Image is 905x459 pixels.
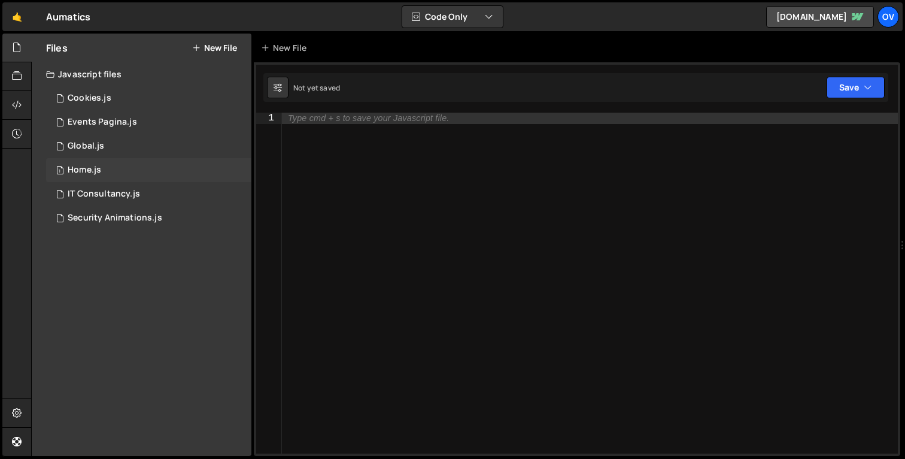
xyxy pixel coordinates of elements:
button: Save [827,77,885,98]
div: 12215/33437.js [46,86,251,110]
div: Global.js [68,141,104,152]
button: New File [192,43,237,53]
a: [DOMAIN_NAME] [766,6,874,28]
div: Cookies.js [68,93,111,104]
div: IT Consultancy.js [68,189,140,200]
a: 🤙 [2,2,32,31]
div: 12215/29905.js [46,182,251,206]
a: Ov [877,6,899,28]
div: Not yet saved [293,83,340,93]
div: 12215/29398.js [46,134,251,158]
div: Security Animations.js [68,213,162,224]
div: Aumatics [46,10,90,24]
div: 12215/33439.js [46,158,251,182]
button: Code Only [402,6,503,28]
div: Home.js [68,165,101,176]
div: 12215/37577.js [46,110,251,134]
div: New File [261,42,311,54]
h2: Files [46,41,68,55]
span: 1 [56,167,63,176]
div: Events Pagina.js [68,117,137,128]
div: Type cmd + s to save your Javascript file. [288,113,449,123]
div: 1 [256,113,282,124]
div: Javascript files [32,62,251,86]
div: 12215/29904.js [46,206,251,230]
